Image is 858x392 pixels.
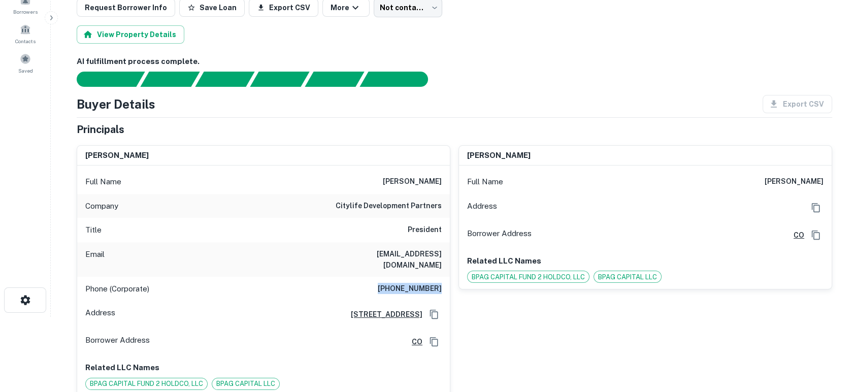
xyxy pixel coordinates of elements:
[77,95,155,113] h4: Buyer Details
[85,362,442,374] p: Related LLC Names
[13,8,38,16] span: Borrowers
[378,283,442,295] h6: [PHONE_NUMBER]
[250,72,309,87] div: Principals found, AI now looking for contact information...
[467,200,497,215] p: Address
[85,283,149,295] p: Phone (Corporate)
[195,72,254,87] div: Documents found, AI parsing details...
[3,20,48,47] a: Contacts
[426,307,442,322] button: Copy Address
[85,176,121,188] p: Full Name
[467,227,532,243] p: Borrower Address
[77,122,124,137] h5: Principals
[85,248,105,271] p: Email
[467,150,531,161] h6: [PERSON_NAME]
[383,176,442,188] h6: [PERSON_NAME]
[426,334,442,349] button: Copy Address
[807,311,858,360] iframe: Chat Widget
[808,200,823,215] button: Copy Address
[85,200,118,212] p: Company
[467,176,503,188] p: Full Name
[408,224,442,236] h6: President
[140,72,200,87] div: Your request is received and processing...
[343,309,422,320] a: [STREET_ADDRESS]
[77,25,184,44] button: View Property Details
[77,56,832,68] h6: AI fulfillment process complete.
[360,72,440,87] div: AI fulfillment process complete.
[320,248,442,271] h6: [EMAIL_ADDRESS][DOMAIN_NAME]
[785,230,804,241] a: CO
[85,224,102,236] p: Title
[86,379,207,389] span: BPAG CAPITAL FUND 2 HOLDCO, LLC
[765,176,823,188] h6: [PERSON_NAME]
[85,150,149,161] h6: [PERSON_NAME]
[336,200,442,212] h6: citylife development partners
[404,336,422,347] a: CO
[305,72,364,87] div: Principals found, still searching for contact information. This may take time...
[18,67,33,75] span: Saved
[15,37,36,45] span: Contacts
[3,49,48,77] a: Saved
[594,272,661,282] span: BPAG CAPITAL LLC
[468,272,589,282] span: BPAG CAPITAL FUND 2 HOLDCO, LLC
[85,334,150,349] p: Borrower Address
[64,72,141,87] div: Sending borrower request to AI...
[808,227,823,243] button: Copy Address
[467,255,823,267] p: Related LLC Names
[85,307,115,322] p: Address
[212,379,279,389] span: BPAG CAPITAL LLC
